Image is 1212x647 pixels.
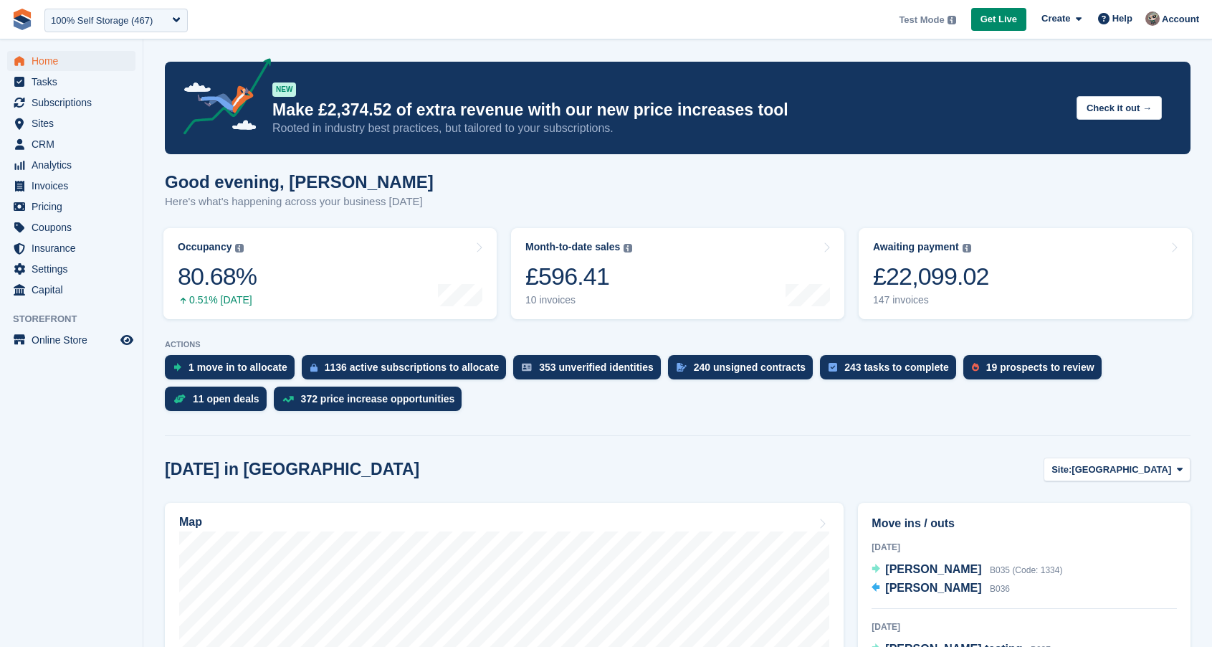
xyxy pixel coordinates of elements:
[7,72,135,92] a: menu
[990,584,1010,594] span: B036
[235,244,244,252] img: icon-info-grey-7440780725fd019a000dd9b08b2336e03edf1995a4989e88bcd33f0948082b44.svg
[980,12,1017,27] span: Get Live
[1077,96,1162,120] button: Check it out →
[7,134,135,154] a: menu
[32,217,118,237] span: Coupons
[282,396,294,402] img: price_increase_opportunities-93ffe204e8149a01c8c9dc8f82e8f89637d9d84a8eef4429ea346261dce0b2c0.svg
[986,362,1094,373] div: 19 prospects to review
[511,228,844,319] a: Month-to-date sales £596.41 10 invoices
[525,262,632,291] div: £596.41
[272,100,1065,121] p: Make £2,374.52 of extra revenue with our new price increases tool
[325,362,500,373] div: 1136 active subscriptions to allocate
[872,580,1010,598] a: [PERSON_NAME] B036
[972,363,979,372] img: prospect-51fa495bee0391a8d652442698ab0144808aea92771e9ea1ae160a38d050c398.svg
[173,394,186,404] img: deal-1b604bf984904fb50ccaf53a9ad4b4a5d6e5aea283cecdc64d6e3604feb123c2.svg
[1162,12,1199,27] span: Account
[178,241,232,253] div: Occupancy
[7,93,135,113] a: menu
[32,197,118,217] span: Pricing
[1044,458,1190,481] button: Site: [GEOGRAPHIC_DATA]
[32,259,118,279] span: Settings
[1041,11,1070,26] span: Create
[525,294,632,306] div: 10 invoices
[32,51,118,71] span: Home
[829,363,837,372] img: task-75834270c22a3079a89374b754ae025e5fb1db73e45f91037f5363f120a921f8.svg
[189,362,287,373] div: 1 move in to allocate
[13,312,143,326] span: Storefront
[302,355,514,387] a: 1136 active subscriptions to allocate
[539,362,654,373] div: 353 unverified identities
[163,228,497,319] a: Occupancy 80.68% 0.51% [DATE]
[165,355,302,387] a: 1 move in to allocate
[7,217,135,237] a: menu
[7,259,135,279] a: menu
[1072,463,1171,477] span: [GEOGRAPHIC_DATA]
[51,14,153,28] div: 100% Self Storage (467)
[885,582,981,594] span: [PERSON_NAME]
[272,121,1065,136] p: Rooted in industry best practices, but tailored to your subscriptions.
[899,13,944,27] span: Test Mode
[32,155,118,175] span: Analytics
[873,241,959,253] div: Awaiting payment
[32,238,118,258] span: Insurance
[165,340,1190,349] p: ACTIONS
[32,72,118,92] span: Tasks
[11,9,33,30] img: stora-icon-8386f47178a22dfd0bd8f6a31ec36ba5ce8667c1dd55bd0f319d3a0aa187defe.svg
[820,355,963,387] a: 243 tasks to complete
[971,8,1026,32] a: Get Live
[963,244,971,252] img: icon-info-grey-7440780725fd019a000dd9b08b2336e03edf1995a4989e88bcd33f0948082b44.svg
[522,363,532,372] img: verify_identity-adf6edd0f0f0b5bbfe63781bf79b02c33cf7c696d77639b501bdc392416b5a36.svg
[872,541,1177,554] div: [DATE]
[7,51,135,71] a: menu
[272,82,296,97] div: NEW
[165,194,434,210] p: Here's what's happening across your business [DATE]
[165,172,434,192] h1: Good evening, [PERSON_NAME]
[872,561,1062,580] a: [PERSON_NAME] B035 (Code: 1334)
[274,387,469,418] a: 372 price increase opportunities
[171,58,272,140] img: price-adjustments-announcement-icon-8257ccfd72463d97f412b2fc003d46551f7dbcb40ab6d574587a9cd5c0d94...
[7,155,135,175] a: menu
[1145,11,1160,26] img: Cristina (100%)
[173,363,181,372] img: move_ins_to_allocate_icon-fdf77a2bb77ea45bf5b3d319d69a93e2d87916cf1d5bf7949dd705db3b84f3ca.svg
[118,331,135,349] a: Preview store
[844,362,949,373] div: 243 tasks to complete
[624,244,632,252] img: icon-info-grey-7440780725fd019a000dd9b08b2336e03edf1995a4989e88bcd33f0948082b44.svg
[165,387,274,418] a: 11 open deals
[7,176,135,196] a: menu
[7,197,135,217] a: menu
[1051,463,1072,477] span: Site:
[193,393,259,405] div: 11 open deals
[668,355,820,387] a: 240 unsigned contracts
[32,176,118,196] span: Invoices
[525,241,620,253] div: Month-to-date sales
[963,355,1109,387] a: 19 prospects to review
[1112,11,1132,26] span: Help
[990,565,1062,575] span: B035 (Code: 1334)
[179,516,202,529] h2: Map
[32,113,118,133] span: Sites
[859,228,1192,319] a: Awaiting payment £22,099.02 147 invoices
[948,16,956,24] img: icon-info-grey-7440780725fd019a000dd9b08b2336e03edf1995a4989e88bcd33f0948082b44.svg
[873,294,989,306] div: 147 invoices
[178,294,257,306] div: 0.51% [DATE]
[7,238,135,258] a: menu
[677,363,687,372] img: contract_signature_icon-13c848040528278c33f63329250d36e43548de30e8caae1d1a13099fd9432cc5.svg
[7,113,135,133] a: menu
[872,515,1177,532] h2: Move ins / outs
[873,262,989,291] div: £22,099.02
[32,134,118,154] span: CRM
[310,363,318,372] img: active_subscription_to_allocate_icon-d502201f5373d7db506a760aba3b589e785aa758c864c3986d89f69b8ff3...
[165,460,419,479] h2: [DATE] in [GEOGRAPHIC_DATA]
[7,330,135,350] a: menu
[872,620,1177,633] div: [DATE]
[885,563,981,575] span: [PERSON_NAME]
[32,93,118,113] span: Subscriptions
[301,393,455,405] div: 372 price increase opportunities
[7,280,135,300] a: menu
[32,280,118,300] span: Capital
[513,355,668,387] a: 353 unverified identities
[32,330,118,350] span: Online Store
[178,262,257,291] div: 80.68%
[694,362,806,373] div: 240 unsigned contracts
